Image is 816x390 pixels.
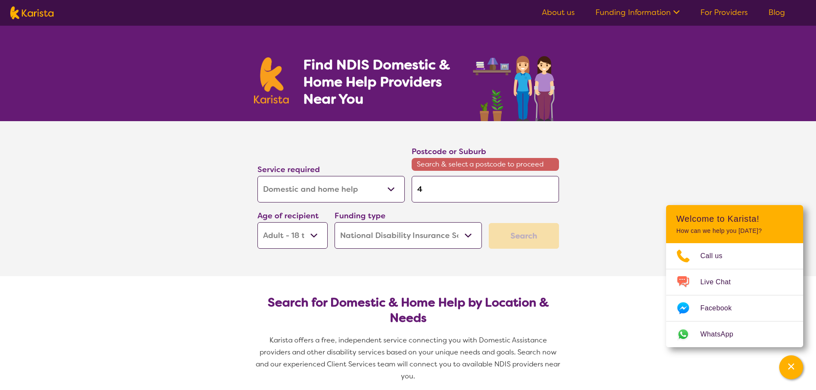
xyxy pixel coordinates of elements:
div: Channel Menu [666,205,803,347]
span: Call us [700,250,733,262]
label: Age of recipient [257,211,319,221]
h1: Find NDIS Domestic & Home Help Providers Near You [303,56,462,107]
span: Search & select a postcode to proceed [412,158,559,171]
h2: Search for Domestic & Home Help by Location & Needs [264,295,552,326]
label: Funding type [335,211,386,221]
a: Web link opens in a new tab. [666,322,803,347]
a: Blog [768,7,785,18]
ul: Choose channel [666,243,803,347]
p: How can we help you [DATE]? [676,227,793,235]
a: About us [542,7,575,18]
label: Service required [257,164,320,175]
img: Karista logo [10,6,54,19]
img: domestic-help [470,46,562,121]
a: For Providers [700,7,748,18]
h2: Welcome to Karista! [676,214,793,224]
span: Facebook [700,302,742,315]
span: Live Chat [700,276,741,289]
button: Channel Menu [779,355,803,379]
a: Funding Information [595,7,680,18]
span: Karista offers a free, independent service connecting you with Domestic Assistance providers and ... [256,336,562,381]
input: Type [412,176,559,202]
img: Karista logo [254,57,289,104]
span: WhatsApp [700,328,744,341]
label: Postcode or Suburb [412,146,486,157]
